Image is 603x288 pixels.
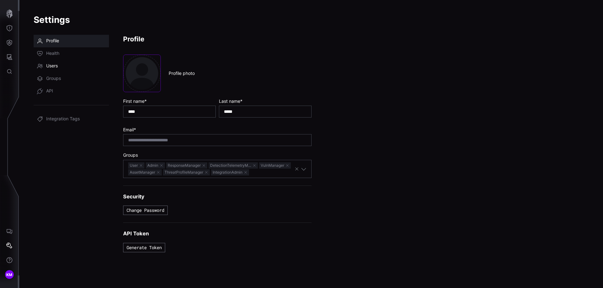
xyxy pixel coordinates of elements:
[123,230,312,237] h3: API Token
[123,243,165,252] button: Generate Token
[34,47,109,60] a: Health
[34,60,109,72] a: Users
[128,169,162,175] span: AssetManager
[163,169,210,175] span: ThreatProfileManager
[294,166,299,172] button: Clear selection
[123,193,312,200] h3: Security
[34,113,109,125] a: Integration Tags
[123,127,312,133] label: Email *
[46,38,59,44] span: Profile
[166,162,207,169] span: ResponseManager
[128,162,144,169] span: User
[34,14,589,25] h1: Settings
[259,162,291,169] span: VulnManager
[169,71,195,76] label: Profile photo
[123,152,312,158] label: Groups
[219,98,312,104] label: Last name *
[34,72,109,85] a: Groups
[123,35,312,43] h2: Profile
[6,271,13,278] span: KM
[123,206,168,215] button: Change Password
[46,76,61,82] span: Groups
[34,85,109,97] a: API
[46,50,59,57] span: Health
[209,162,258,169] span: DetectionTelemetryManager
[46,116,80,122] span: Integration Tags
[0,267,19,282] button: KM
[301,166,307,172] button: Toggle options menu
[146,162,165,169] span: Admin
[123,98,216,104] label: First name *
[211,169,249,175] span: IntegrationAdmin
[34,35,109,47] a: Profile
[46,88,53,94] span: API
[46,63,58,69] span: Users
